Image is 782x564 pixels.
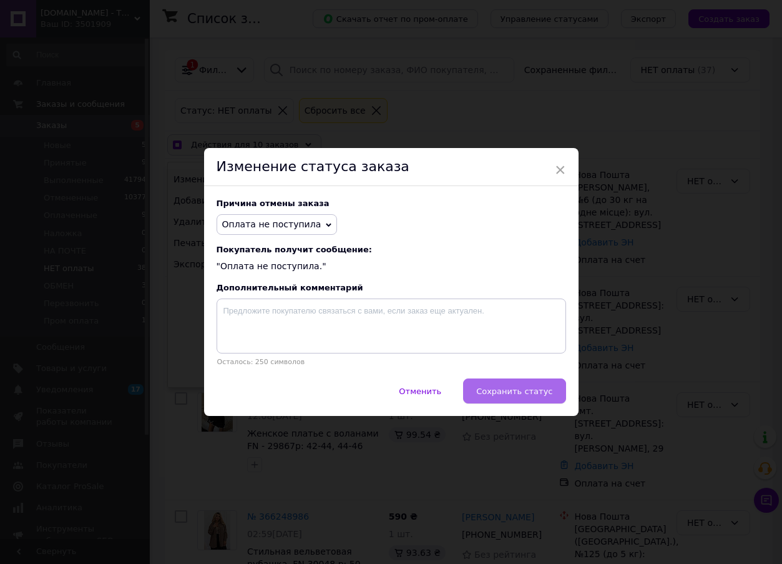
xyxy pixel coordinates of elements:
[217,283,566,292] div: Дополнительный комментарий
[217,199,566,208] div: Причина отмены заказа
[204,148,579,186] div: Изменение статуса заказа
[222,219,321,229] span: Оплата не поступила
[217,245,566,254] span: Покупатель получит сообщение:
[476,387,552,396] span: Сохранить статус
[463,378,565,403] button: Сохранить статус
[386,378,454,403] button: Отменить
[217,245,566,273] div: "Оплата не поступила."
[555,159,566,181] span: ×
[217,358,566,366] p: Осталось: 250 символов
[399,387,441,396] span: Отменить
